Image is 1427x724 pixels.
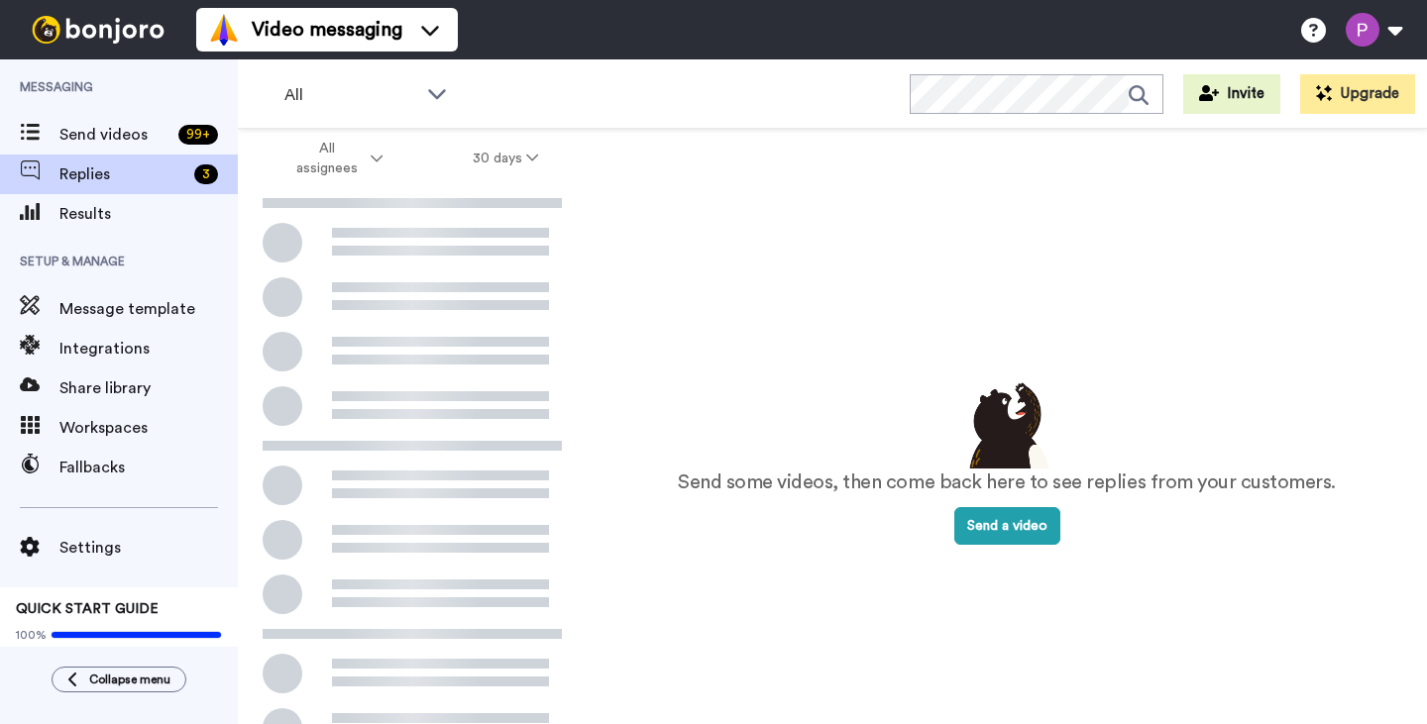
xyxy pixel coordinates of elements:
span: Workspaces [59,416,238,440]
span: QUICK START GUIDE [16,602,159,616]
div: 99 + [178,125,218,145]
span: Replies [59,162,186,186]
button: Upgrade [1300,74,1415,114]
span: Collapse menu [89,672,170,687]
img: bj-logo-header-white.svg [24,16,172,44]
span: All assignees [286,139,367,178]
img: vm-color.svg [208,14,240,46]
span: Results [59,202,238,226]
div: 3 [194,164,218,184]
span: Integrations [59,337,238,361]
p: Send some videos, then come back here to see replies from your customers. [678,468,1336,497]
button: 30 days [428,141,584,176]
span: 100% [16,627,47,643]
span: Message template [59,297,238,321]
button: Invite [1183,74,1280,114]
span: All [284,83,417,107]
span: Settings [59,536,238,560]
span: Fallbacks [59,456,238,479]
span: Send videos [59,123,170,147]
button: All assignees [242,131,428,186]
img: results-emptystates.png [957,377,1056,468]
span: Video messaging [252,16,402,44]
button: Send a video [954,507,1060,545]
a: Send a video [954,519,1060,533]
span: Share library [59,376,238,400]
button: Collapse menu [52,667,186,692]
